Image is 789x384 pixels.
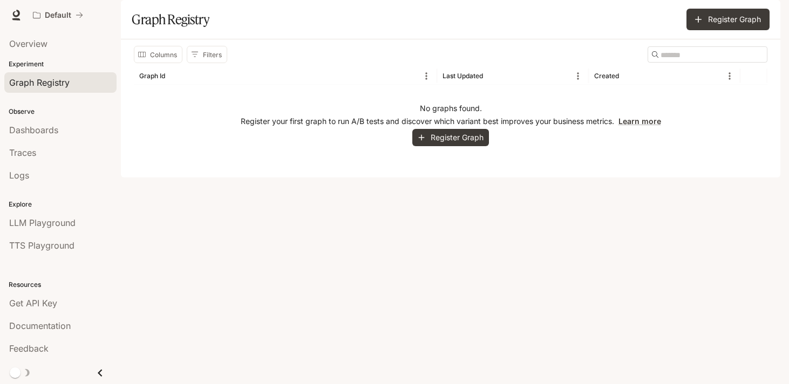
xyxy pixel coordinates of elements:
[722,68,738,84] button: Menu
[166,68,182,84] button: Sort
[28,4,88,26] button: All workspaces
[412,129,489,147] button: Register Graph
[420,103,482,114] p: No graphs found.
[418,68,434,84] button: Menu
[620,68,636,84] button: Sort
[45,11,71,20] p: Default
[570,68,586,84] button: Menu
[618,116,661,126] a: Learn more
[132,9,209,30] h1: Graph Registry
[134,46,182,63] button: Select columns
[648,46,767,63] div: Search
[139,72,165,80] div: Graph Id
[443,72,483,80] div: Last Updated
[686,9,770,30] button: Register Graph
[594,72,619,80] div: Created
[484,68,500,84] button: Sort
[241,116,661,127] p: Register your first graph to run A/B tests and discover which variant best improves your business...
[187,46,227,63] button: Show filters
